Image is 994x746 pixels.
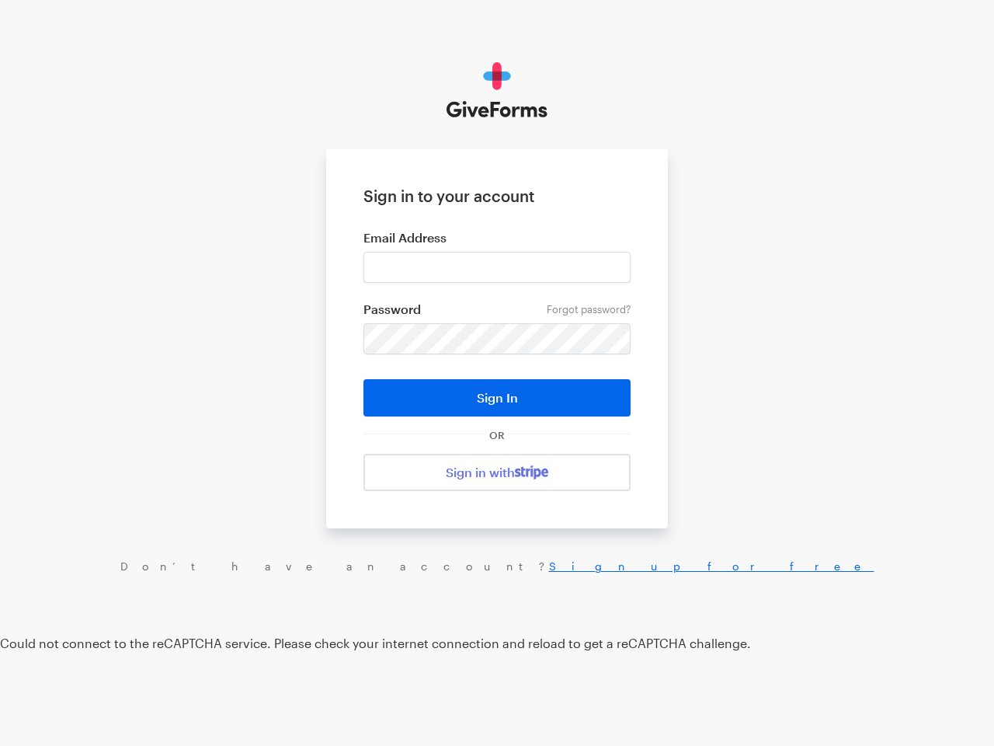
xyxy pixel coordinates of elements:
[363,186,631,205] h1: Sign in to your account
[363,230,631,246] label: Email Address
[16,559,978,573] div: Don’t have an account?
[515,465,548,479] img: stripe-07469f1003232ad58a8838275b02f7af1ac9ba95304e10fa954b414cd571f63b.svg
[447,62,548,118] img: GiveForms
[547,303,631,315] a: Forgot password?
[363,302,631,317] label: Password
[486,429,508,441] span: OR
[549,559,874,573] a: Sign up for free
[363,379,631,417] button: Sign In
[363,454,631,491] a: Sign in with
